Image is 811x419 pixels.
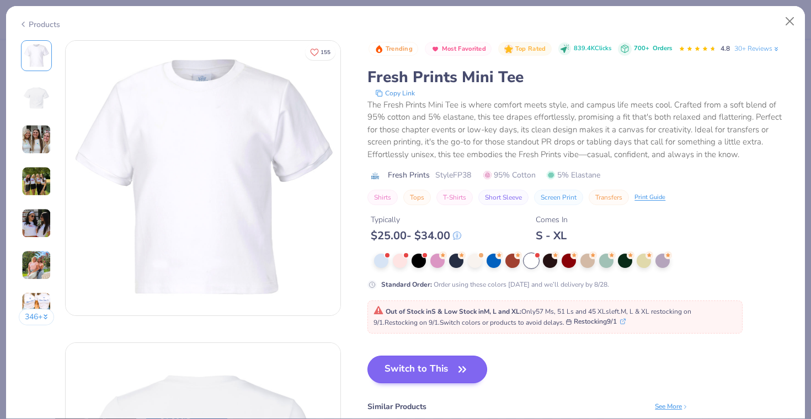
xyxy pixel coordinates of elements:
div: Products [19,19,60,30]
button: Badge Button [498,42,551,56]
div: Order using these colors [DATE] and we’ll delivery by 8/28. [381,280,609,289]
img: brand logo [367,171,382,180]
img: User generated content [22,250,51,280]
span: Only 57 Ms, 51 Ls and 45 XLs left. M, L & XL restocking on 9/1. Restocking on 9/1. Switch colors ... [374,307,691,327]
button: Close [780,11,801,32]
div: Typically [371,214,461,225]
div: Comes In [536,214,568,225]
div: The Fresh Prints Mini Tee is where comfort meets style, and campus life meets cool. Crafted from ... [367,99,792,161]
a: 30+ Reviews [734,44,780,53]
img: Most Favorited sort [431,45,440,53]
button: 346+ [19,309,55,325]
div: 700+ [634,44,672,53]
span: Fresh Prints [388,169,430,181]
img: User generated content [22,208,51,238]
strong: & Low Stock in M, L and XL : [437,307,521,316]
img: Trending sort [375,45,383,53]
img: Top Rated sort [504,45,513,53]
span: 5% Elastane [547,169,600,181]
div: See More [655,401,689,411]
div: 4.8 Stars [679,40,716,58]
button: Screen Print [534,190,583,205]
span: 95% Cotton [483,169,536,181]
div: $ 25.00 - $ 34.00 [371,229,461,243]
span: Orders [653,44,672,52]
img: Front [23,42,50,69]
button: Badge Button [425,42,492,56]
button: Badge Button [369,42,418,56]
img: User generated content [22,166,51,196]
span: 839.4K Clicks [574,44,611,53]
button: Switch to This [367,356,487,383]
button: Tops [403,190,431,205]
span: Top Rated [515,46,546,52]
button: T-Shirts [436,190,473,205]
button: Like [305,44,335,60]
img: User generated content [22,125,51,154]
button: Short Sleeve [478,190,529,205]
img: Back [23,84,50,111]
span: 155 [321,50,330,55]
div: Print Guide [634,193,665,202]
strong: Standard Order : [381,280,432,289]
button: copy to clipboard [372,88,418,99]
strong: Out of Stock in S [386,307,437,316]
span: Trending [386,46,413,52]
div: Similar Products [367,401,426,412]
div: S - XL [536,229,568,243]
img: User generated content [22,292,51,322]
button: Shirts [367,190,398,205]
div: Fresh Prints Mini Tee [367,67,792,88]
button: Restocking9/1 [566,316,626,326]
span: Style FP38 [435,169,471,181]
button: Transfers [589,190,629,205]
span: Most Favorited [442,46,486,52]
img: Front [66,41,340,315]
span: 4.8 [721,44,730,53]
